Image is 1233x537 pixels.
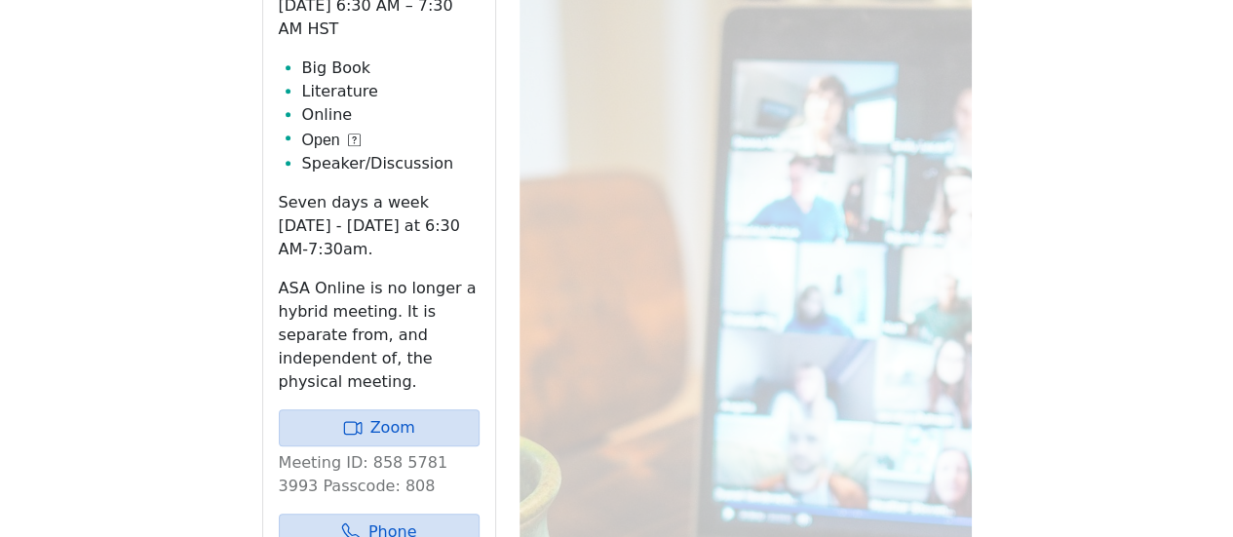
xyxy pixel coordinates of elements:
[279,277,480,394] p: ASA Online is no longer a hybrid meeting. It is separate from, and independent of, the physical m...
[302,129,361,152] button: Open
[302,103,480,127] li: Online
[279,451,480,498] p: Meeting ID: 858 5781 3993 Passcode: 808
[279,409,480,446] a: Zoom
[302,57,480,80] li: Big Book
[279,191,480,261] p: Seven days a week [DATE] - [DATE] at 6:30 AM-7:30am.
[302,129,340,152] span: Open
[302,80,480,103] li: Literature
[302,152,480,175] li: Speaker/Discussion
